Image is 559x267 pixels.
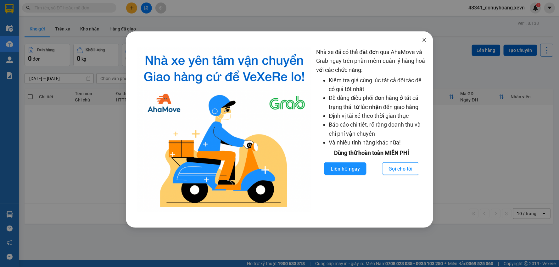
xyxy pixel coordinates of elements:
[316,149,427,157] div: Dùng thử hoàn toàn MIỄN PHÍ
[137,48,311,212] img: logo
[416,31,433,49] button: Close
[422,37,427,42] span: close
[316,48,427,212] div: Nhà xe đã có thể đặt đơn qua AhaMove và Grab ngay trên phần mềm quản lý hàng hoá với các chức năng:
[324,162,366,175] button: Liên hệ ngay
[329,120,427,138] li: Báo cáo chi tiết, rõ ràng doanh thu và chi phí vận chuyển
[329,112,427,120] li: Định vị tài xế theo thời gian thực
[329,94,427,112] li: Dễ dàng điều phối đơn hàng ở tất cả trạng thái từ lúc nhận đến giao hàng
[329,76,427,94] li: Kiểm tra giá cùng lúc tất cả đối tác để có giá tốt nhất
[389,165,413,173] span: Gọi cho tôi
[382,162,419,175] button: Gọi cho tôi
[329,138,427,147] li: Và nhiều tính năng khác nữa!
[331,165,360,173] span: Liên hệ ngay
